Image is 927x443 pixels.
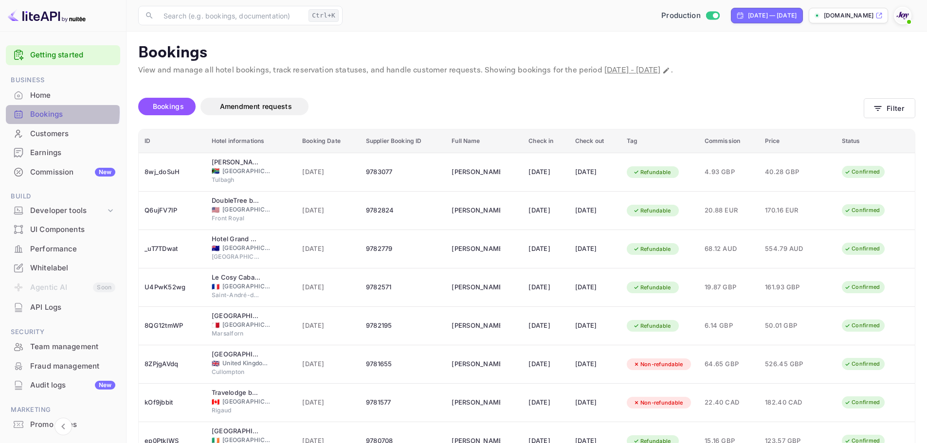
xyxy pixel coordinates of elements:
[6,376,120,394] a: Audit logsNew
[222,282,271,291] span: [GEOGRAPHIC_DATA]
[765,205,814,216] span: 170.16 EUR
[212,360,219,367] span: United Kingdom of Great Britain and Northern Ireland
[30,341,115,353] div: Team management
[222,397,271,406] span: [GEOGRAPHIC_DATA]
[699,129,759,153] th: Commission
[6,415,120,433] a: Promo codes
[765,167,814,177] span: 40.28 GBP
[627,166,677,178] div: Refundable
[6,405,120,415] span: Marketing
[309,9,339,22] div: Ctrl+K
[765,397,814,408] span: 182.40 CAD
[30,302,115,313] div: API Logs
[302,397,354,408] span: [DATE]
[158,6,305,25] input: Search (e.g. bookings, documentation)
[6,415,120,434] div: Promo codes
[575,318,615,334] div: [DATE]
[366,164,440,180] div: 9783077
[6,191,120,202] span: Build
[139,129,206,153] th: ID
[452,395,500,410] div: Mariel Edwards-Carreau
[30,90,115,101] div: Home
[838,281,886,293] div: Confirmed
[627,397,690,409] div: Non-refundable
[6,124,120,142] a: Customers
[6,220,120,239] div: UI Components
[30,167,115,178] div: Commission
[30,50,115,61] a: Getting started
[296,129,360,153] th: Booking Date
[627,282,677,294] div: Refundable
[212,207,219,213] span: United States of America
[366,280,440,295] div: 9782571
[452,203,500,218] div: Luisa Isabel Silva de Lapuerta
[6,220,120,238] a: UI Components
[6,124,120,143] div: Customers
[523,129,569,153] th: Check in
[212,388,260,398] div: Travelodge by Wyndham Rigaud
[212,196,260,206] div: DoubleTree by Hilton Front Royal Blue Ridge Shadows
[212,273,260,283] div: Le Cosy Cabarieu
[6,298,120,316] a: API Logs
[212,214,260,223] span: Front Royal
[30,224,115,235] div: UI Components
[621,129,699,153] th: Tag
[212,350,260,359] div: Padbrook Park
[30,419,115,430] div: Promo codes
[838,204,886,216] div: Confirmed
[864,98,915,118] button: Filter
[657,10,723,21] div: Switch to Sandbox mode
[6,240,120,259] div: Performance
[145,164,200,180] div: 8wj_doSuH
[6,45,120,65] div: Getting started
[528,241,563,257] div: [DATE]
[55,418,72,435] button: Collapse navigation
[6,86,120,104] a: Home
[6,259,120,278] div: Whitelabel
[138,98,864,115] div: account-settings tabs
[212,284,219,290] span: France
[705,397,753,408] span: 22.40 CAD
[30,205,106,216] div: Developer tools
[838,243,886,255] div: Confirmed
[838,358,886,370] div: Confirmed
[705,320,753,331] span: 6.14 GBP
[6,86,120,105] div: Home
[6,337,120,356] div: Team management
[6,75,120,86] span: Business
[222,167,271,176] span: [GEOGRAPHIC_DATA]
[838,396,886,408] div: Confirmed
[6,202,120,219] div: Developer tools
[212,322,219,328] span: Malta
[6,143,120,161] a: Earnings
[212,168,219,174] span: South Africa
[30,147,115,159] div: Earnings
[212,234,260,244] div: Hotel Grand Chancellor Adelaide
[765,320,814,331] span: 50.01 GBP
[6,357,120,375] a: Fraud management
[30,380,115,391] div: Audit logs
[212,329,260,338] span: Marsalforn
[30,109,115,120] div: Bookings
[6,376,120,395] div: Audit logsNew
[627,320,677,332] div: Refundable
[575,280,615,295] div: [DATE]
[212,176,260,184] span: Tulbagh
[360,129,446,153] th: Supplier Booking ID
[6,105,120,123] a: Bookings
[145,203,200,218] div: Q6ujFV7IP
[836,129,915,153] th: Status
[212,291,260,300] span: Saint-André-de-Cubzac
[8,8,86,23] img: LiteAPI logo
[145,356,200,372] div: 8ZPjgAVdq
[528,356,563,372] div: [DATE]
[212,158,260,167] div: Lemberg Wine Estate
[528,164,563,180] div: [DATE]
[452,318,500,334] div: Caroline Borg
[366,203,440,218] div: 9782824
[705,167,753,177] span: 4.93 GBP
[222,320,271,329] span: [GEOGRAPHIC_DATA]
[569,129,621,153] th: Check out
[95,168,115,177] div: New
[95,381,115,390] div: New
